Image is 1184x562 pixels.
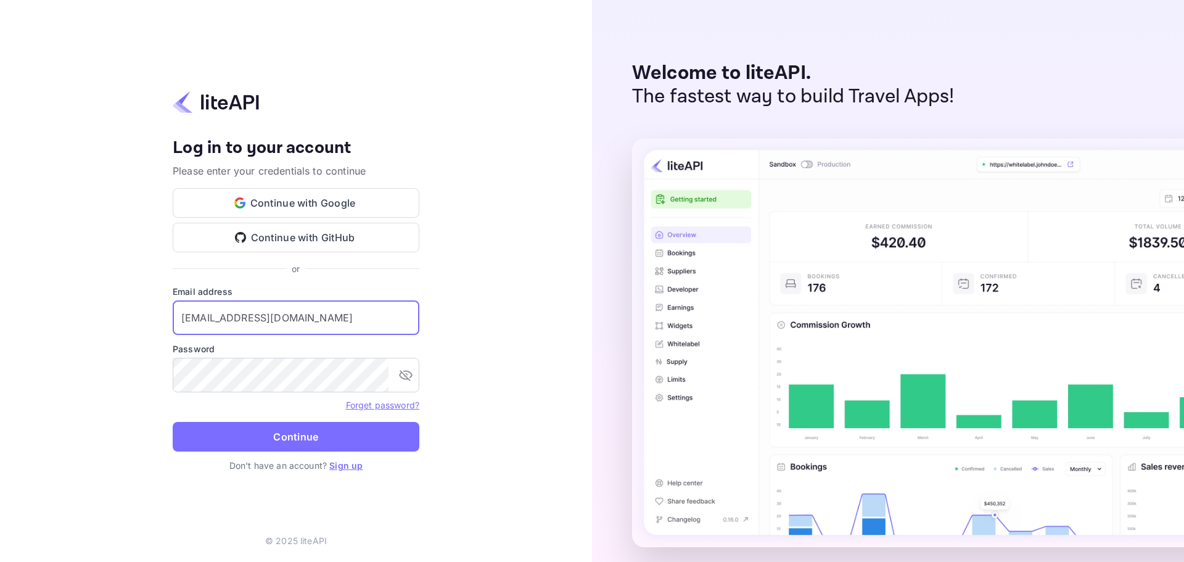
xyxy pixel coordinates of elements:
[173,459,419,472] p: Don't have an account?
[173,285,419,298] label: Email address
[329,460,363,471] a: Sign up
[173,300,419,335] input: Enter your email address
[173,163,419,178] p: Please enter your credentials to continue
[346,400,419,410] a: Forget password?
[265,534,327,547] p: © 2025 liteAPI
[346,399,419,411] a: Forget password?
[173,90,259,114] img: liteapi
[393,363,418,387] button: toggle password visibility
[632,62,955,85] p: Welcome to liteAPI.
[292,262,300,275] p: or
[173,138,419,159] h4: Log in to your account
[173,422,419,452] button: Continue
[173,342,419,355] label: Password
[173,188,419,218] button: Continue with Google
[173,223,419,252] button: Continue with GitHub
[632,85,955,109] p: The fastest way to build Travel Apps!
